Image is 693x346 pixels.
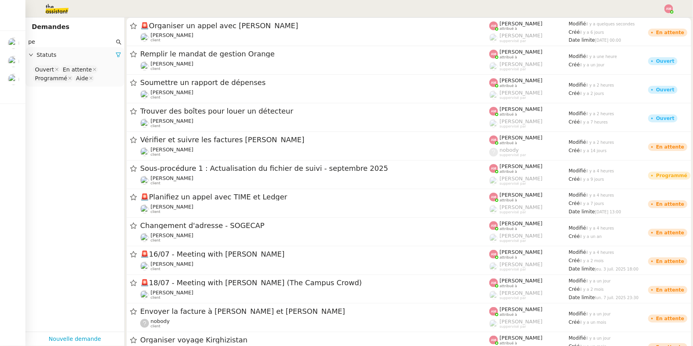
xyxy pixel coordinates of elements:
span: client [151,267,160,271]
span: Créé [569,234,580,239]
img: users%2F37wbV9IbQuXMU0UH0ngzBXzaEe12%2Favatar%2Fcba66ece-c48a-48c8-9897-a2adc1834457 [8,56,19,67]
span: [PERSON_NAME] [500,176,542,182]
span: Créé [569,319,580,325]
span: [DATE] 13:00 [595,210,621,214]
div: En attente [63,66,92,73]
span: [PERSON_NAME] [500,204,542,210]
span: [PERSON_NAME] [500,163,542,169]
span: Soumettre un rapport de dépenses [140,79,489,86]
app-user-label: attribué à [489,192,569,202]
img: svg [489,135,498,144]
input: Rechercher [28,37,114,46]
span: suppervisé par [500,210,526,215]
span: Modifié [569,54,586,59]
span: [PERSON_NAME] [500,306,542,312]
nz-select-item: Aide [74,74,94,82]
app-user-detailed-label: client [140,147,489,157]
app-user-label: attribué à [489,220,569,231]
img: users%2F37wbV9IbQuXMU0UH0ngzBXzaEe12%2Favatar%2Fcba66ece-c48a-48c8-9897-a2adc1834457 [140,119,149,128]
app-user-label: suppervisé par [489,261,569,272]
span: [PERSON_NAME] [500,192,542,198]
span: [PERSON_NAME] [500,261,542,267]
span: il y a un mois [580,320,606,325]
span: lun. 7 juil. 2025 23:30 [595,296,639,300]
img: users%2F0TMIO3UgPpYsHzR7ZQekS0gqt9H3%2Favatar%2Ff436be4b-4b77-4ee2-9632-3ac8e0c8a5f0 [8,38,19,49]
span: 🚨 [140,250,149,258]
span: il y a une heure [586,54,617,59]
span: Date limite [569,266,595,272]
span: Modifié [569,82,586,88]
app-user-label: suppervisé par [489,204,569,215]
span: nobody [500,147,519,153]
span: Créé [569,91,580,96]
span: [PERSON_NAME] [151,89,193,95]
span: Trouver des boîtes pour louer un détecteur [140,108,489,115]
span: Date limite [569,295,595,300]
span: il y a un jour [586,336,611,340]
nz-select-item: En attente [61,66,98,73]
img: svg [489,336,498,344]
span: suppervisé par [500,182,526,186]
img: svg [489,78,498,87]
div: En attente [656,288,684,292]
span: client [151,324,160,329]
div: En attente [656,230,684,235]
app-user-detailed-label: client [140,175,489,186]
span: attribué à [500,198,517,203]
img: users%2FoFdbodQ3TgNoWt9kP3GXAs5oaCq1%2Favatar%2Fprofile-pic.png [489,62,498,71]
span: il y a 7 heures [580,120,608,124]
span: Créé [569,119,580,125]
span: il y a 2 mois [580,287,604,292]
span: [PERSON_NAME] [151,147,193,153]
span: suppervisé par [500,296,526,300]
span: il y a 2 heures [586,83,614,87]
div: Programmé [35,75,67,82]
nz-select-item: Ouvert [33,66,60,73]
span: Modifié [569,278,586,284]
span: il y a quelques secondes [586,22,635,26]
span: 16/07 - Meeting with [PERSON_NAME] [140,251,489,258]
span: il y a 4 heures [586,169,614,173]
span: Modifié [569,192,586,198]
app-user-label: attribué à [489,278,569,288]
span: il y a 2 heures [586,112,614,116]
span: [PERSON_NAME] [500,319,542,325]
span: [PERSON_NAME] [151,290,193,296]
span: il y a un jour [586,279,611,283]
div: En attente [656,316,684,321]
nz-page-header-title: Demandes [32,21,69,33]
span: [PERSON_NAME] [500,33,542,39]
img: users%2FtCsipqtBlIT0KMI9BbuMozwVXMC3%2Favatar%2Fa3e4368b-cceb-4a6e-a304-dbe285d974c7 [140,62,149,70]
span: [PERSON_NAME] [500,106,542,112]
span: Statuts [37,50,116,60]
span: client [151,95,160,100]
img: users%2FtCsipqtBlIT0KMI9BbuMozwVXMC3%2Favatar%2Fa3e4368b-cceb-4a6e-a304-dbe285d974c7 [8,74,19,85]
div: Ouvert [656,87,674,92]
span: il y a 2 heures [586,140,614,145]
app-user-label: attribué à [489,21,569,31]
span: [PERSON_NAME] [500,90,542,96]
span: [PERSON_NAME] [151,61,193,67]
span: [PERSON_NAME] [500,220,542,226]
img: users%2FoFdbodQ3TgNoWt9kP3GXAs5oaCq1%2Favatar%2Fprofile-pic.png [489,91,498,99]
app-user-label: suppervisé par [489,233,569,243]
span: Modifié [569,168,586,174]
span: suppervisé par [500,325,526,329]
span: [PERSON_NAME] [500,278,542,284]
app-user-detailed-label: client [140,118,489,128]
span: attribué à [500,141,517,145]
div: Ouvert [656,59,674,64]
span: 🚨 [140,193,149,201]
span: Planifiez un appel avec TIME et Ledger [140,193,489,201]
app-user-detailed-label: client [140,89,489,100]
span: Vérifier et suivre les factures [PERSON_NAME] [140,136,489,143]
span: Modifié [569,21,586,27]
span: Sous-procédure 1 : Actualisation du fichier de suivi - septembre 2025 [140,165,489,172]
span: client [151,210,160,214]
span: il y a un jour [586,312,611,316]
span: [PERSON_NAME] [500,233,542,239]
span: attribué à [500,313,517,317]
img: users%2Fjeuj7FhI7bYLyCU6UIN9LElSS4x1%2Favatar%2F1678820456145.jpeg [140,147,149,156]
app-user-label: attribué à [489,249,569,259]
img: users%2FYpHCMxs0fyev2wOt2XOQMyMzL3F3%2Favatar%2Fb1d7cab4-399e-487a-a9b0-3b1e57580435 [140,262,149,271]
